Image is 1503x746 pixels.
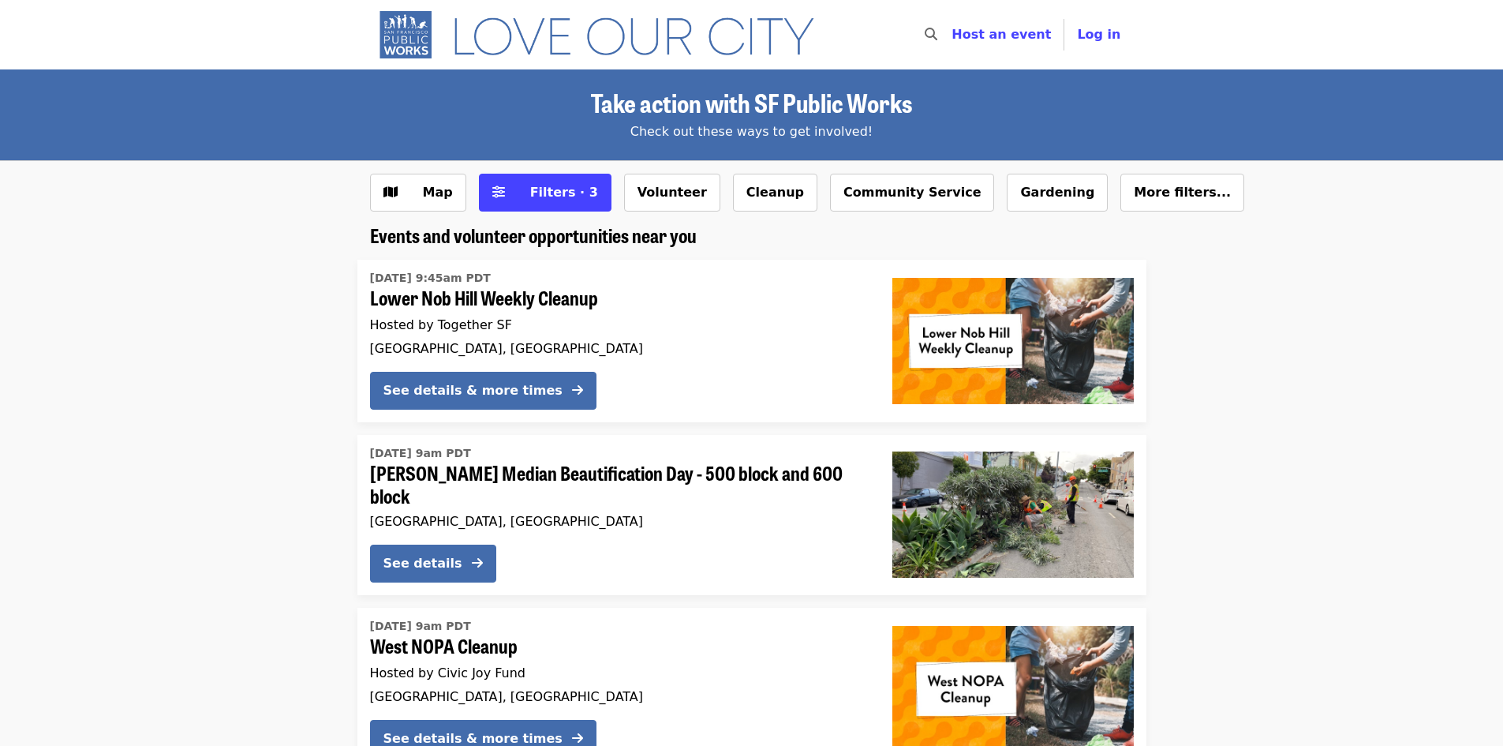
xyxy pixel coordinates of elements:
span: Take action with SF Public Works [591,84,912,121]
time: [DATE] 9am PDT [370,445,471,462]
button: Community Service [830,174,995,212]
div: [GEOGRAPHIC_DATA], [GEOGRAPHIC_DATA] [370,341,867,356]
span: Hosted by Together SF [370,317,512,332]
img: Guerrero Median Beautification Day - 500 block and 600 block organized by SF Public Works [892,452,1134,578]
span: West NOPA Cleanup [370,635,867,658]
img: Lower Nob Hill Weekly Cleanup organized by Together SF [892,278,1134,404]
i: map icon [383,185,398,200]
span: Events and volunteer opportunities near you [370,221,697,249]
a: See details for "Guerrero Median Beautification Day - 500 block and 600 block" [357,435,1146,595]
span: Log in [1077,27,1120,42]
button: Cleanup [733,174,817,212]
button: Gardening [1007,174,1108,212]
div: See details & more times [383,381,563,400]
time: [DATE] 9am PDT [370,618,471,635]
button: Filters (3 selected) [479,174,611,212]
button: See details & more times [370,372,596,410]
span: [PERSON_NAME] Median Beautification Day - 500 block and 600 block [370,462,867,508]
a: Host an event [952,27,1051,42]
div: [GEOGRAPHIC_DATA], [GEOGRAPHIC_DATA] [370,514,867,529]
button: Volunteer [624,174,720,212]
div: See details [383,554,462,573]
button: More filters... [1120,174,1244,212]
a: See details for "Lower Nob Hill Weekly Cleanup" [357,260,1146,422]
span: Map [423,185,453,200]
time: [DATE] 9:45am PDT [370,270,491,287]
i: arrow-right icon [572,731,583,746]
span: More filters... [1134,185,1231,200]
i: search icon [925,27,937,42]
div: [GEOGRAPHIC_DATA], [GEOGRAPHIC_DATA] [370,689,867,704]
img: SF Public Works - Home [370,9,838,60]
i: sliders-h icon [492,185,505,200]
button: See details [370,545,496,583]
button: Show map view [370,174,466,212]
div: Check out these ways to get involved! [370,122,1134,141]
i: arrow-right icon [472,556,483,571]
input: Search [947,16,959,54]
button: Log in [1064,19,1133,51]
span: Hosted by Civic Joy Fund [370,665,525,680]
span: Filters · 3 [530,185,598,200]
i: arrow-right icon [572,383,583,398]
span: Lower Nob Hill Weekly Cleanup [370,287,867,309]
